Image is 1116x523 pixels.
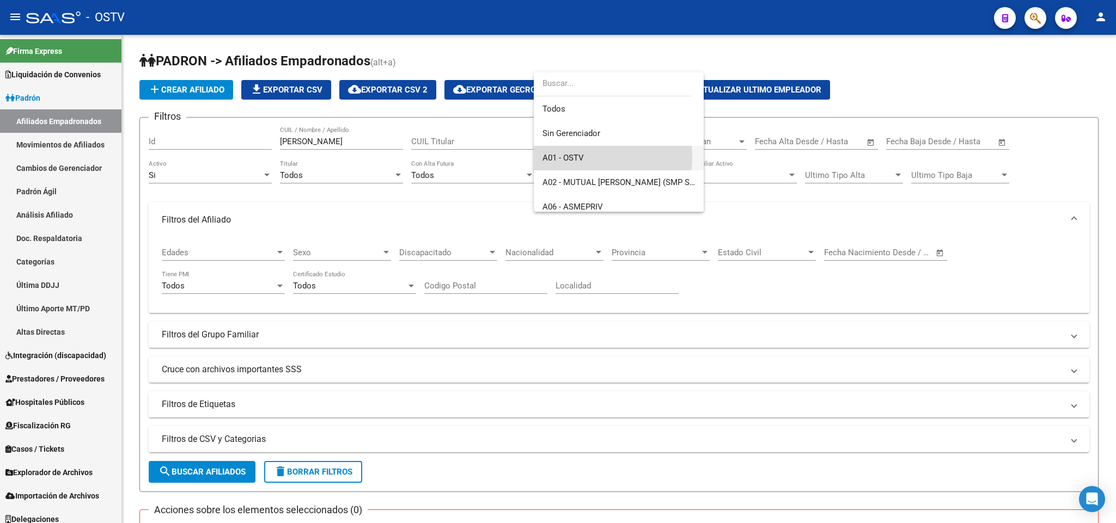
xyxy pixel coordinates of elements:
[542,128,600,138] span: Sin Gerenciador
[542,97,695,121] span: Todos
[534,71,691,96] input: dropdown search
[542,177,708,187] span: A02 - MUTUAL [PERSON_NAME] (SMP Salud)
[542,202,603,212] span: A06 - ASMEPRIV
[1079,486,1105,512] div: Open Intercom Messenger
[542,153,584,163] span: A01 - OSTV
